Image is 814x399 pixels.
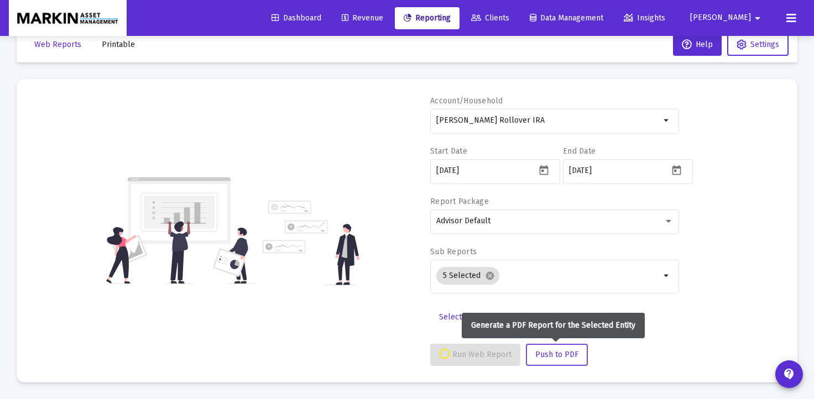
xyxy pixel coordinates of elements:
[102,40,135,49] span: Printable
[536,162,552,178] button: Open calendar
[541,312,606,322] span: Additional Options
[395,7,460,29] a: Reporting
[682,40,713,49] span: Help
[436,265,660,287] mat-chip-list: Selection
[333,7,392,29] a: Revenue
[25,34,90,56] button: Web Reports
[436,166,536,175] input: Select a date
[677,7,778,29] button: [PERSON_NAME]
[263,7,330,29] a: Dashboard
[93,34,144,56] button: Printable
[660,114,674,127] mat-icon: arrow_drop_down
[750,40,779,49] span: Settings
[436,216,491,225] span: Advisor Default
[404,13,451,23] span: Reporting
[569,166,669,175] input: Select a date
[439,350,512,359] span: Run Web Report
[263,201,359,285] img: reporting-alt
[751,7,764,29] mat-icon: arrow_drop_down
[485,271,495,281] mat-icon: cancel
[615,7,674,29] a: Insights
[530,13,603,23] span: Data Management
[471,13,509,23] span: Clients
[673,34,722,56] button: Help
[430,197,489,206] label: Report Package
[439,312,521,322] span: Select Standard Period
[34,40,81,49] span: Web Reports
[521,7,612,29] a: Data Management
[430,96,503,106] label: Account/Household
[436,116,660,125] input: Search or select an account or household
[782,368,796,381] mat-icon: contact_support
[342,13,383,23] span: Revenue
[462,7,518,29] a: Clients
[669,162,685,178] button: Open calendar
[104,176,256,285] img: reporting
[430,146,467,156] label: Start Date
[727,34,789,56] button: Settings
[690,13,751,23] span: [PERSON_NAME]
[430,247,477,256] label: Sub Reports
[563,146,596,156] label: End Date
[430,344,520,366] button: Run Web Report
[272,13,321,23] span: Dashboard
[526,344,588,366] button: Push to PDF
[660,269,674,282] mat-icon: arrow_drop_down
[436,267,499,285] mat-chip: 5 Selected
[535,350,578,359] span: Push to PDF
[17,7,118,29] img: Dashboard
[624,13,665,23] span: Insights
